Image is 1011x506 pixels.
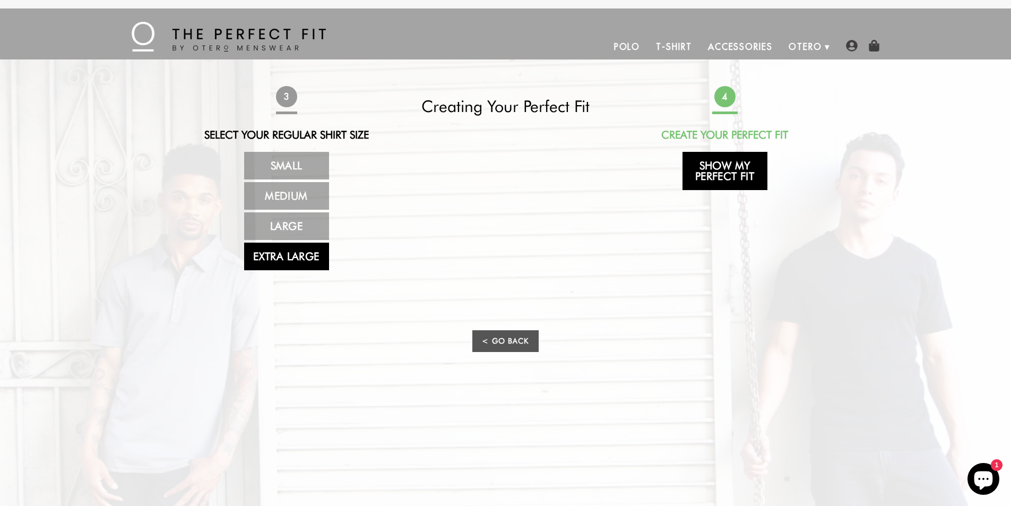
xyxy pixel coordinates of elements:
a: Show My Perfect Fit [682,152,767,190]
a: T-Shirt [648,34,699,59]
inbox-online-store-chat: Shopify online store chat [964,463,1003,498]
a: Polo [606,34,649,59]
a: < Go Back [472,330,538,352]
a: Accessories [700,34,781,59]
img: user-account-icon.png [846,40,858,52]
h2: Select Your Regular Shirt Size [193,128,381,141]
a: Otero [781,34,830,59]
a: Medium [244,182,329,210]
img: shopping-bag-icon.png [868,40,880,52]
a: Large [244,212,329,240]
h2: Creating Your Perfect Fit [412,97,600,116]
h2: Create Your Perfect Fit [631,128,819,141]
a: Extra Large [244,243,329,270]
span: 3 [274,84,298,109]
span: 4 [712,84,737,109]
img: The Perfect Fit - by Otero Menswear - Logo [132,22,326,52]
a: Small [244,152,329,179]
